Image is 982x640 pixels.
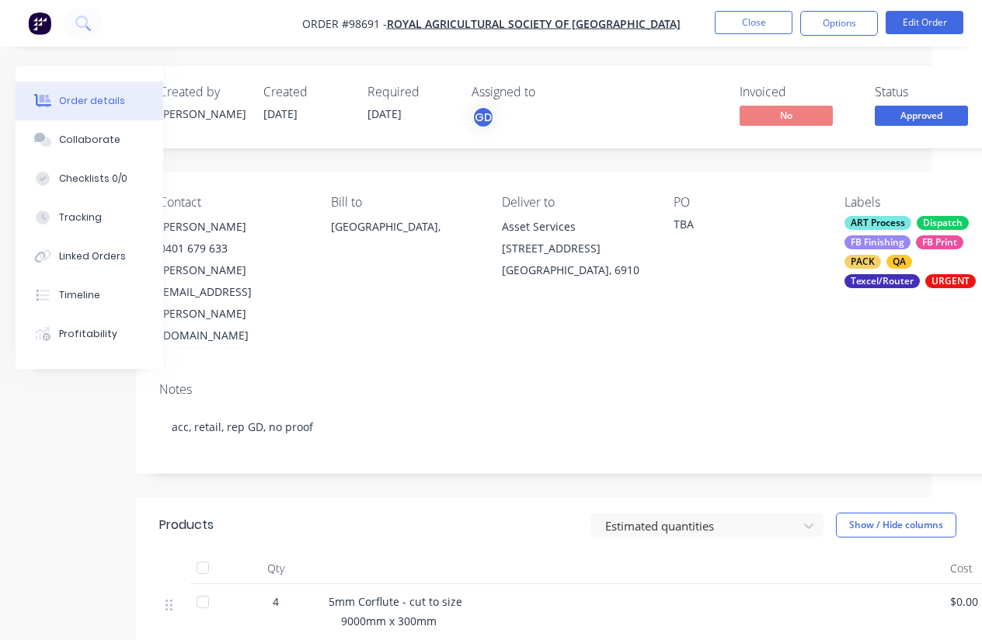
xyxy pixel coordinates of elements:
div: Required [367,85,453,99]
div: ART Process [844,216,911,230]
div: [GEOGRAPHIC_DATA], [331,216,478,238]
div: [GEOGRAPHIC_DATA], [331,216,478,266]
div: [PERSON_NAME] [159,216,306,238]
div: Tracking [59,210,102,224]
div: Asset Services [STREET_ADDRESS][GEOGRAPHIC_DATA], 6910 [502,216,649,281]
div: [PERSON_NAME][EMAIL_ADDRESS][PERSON_NAME][DOMAIN_NAME] [159,259,306,346]
span: $0.00 [950,593,978,610]
div: Asset Services [STREET_ADDRESS] [502,216,649,259]
div: [GEOGRAPHIC_DATA], 6910 [502,259,649,281]
span: 4 [273,593,279,610]
div: Cost [944,553,979,584]
img: Factory [28,12,51,35]
button: Edit Order [886,11,963,34]
span: 5mm Corflute - cut to size [329,594,462,609]
div: TBA [674,216,820,238]
span: Order #98691 - [302,16,387,31]
div: FB Finishing [844,235,911,249]
button: Approved [875,106,968,129]
div: PACK [844,255,881,269]
button: Options [800,11,878,36]
div: [PERSON_NAME]0401 679 633[PERSON_NAME][EMAIL_ADDRESS][PERSON_NAME][DOMAIN_NAME] [159,216,306,346]
div: FB Print [916,235,963,249]
div: Dispatch [917,216,969,230]
button: Profitability [16,315,163,353]
button: Checklists 0/0 [16,159,163,198]
div: QA [886,255,912,269]
div: [PERSON_NAME] [159,106,245,122]
div: Timeline [59,288,100,302]
div: Assigned to [472,85,627,99]
div: Texcel/Router [844,274,920,288]
button: Timeline [16,276,163,315]
button: Tracking [16,198,163,237]
button: Close [715,11,792,34]
div: Bill to [331,195,478,210]
div: Products [159,516,214,534]
div: Created by [159,85,245,99]
button: Show / Hide columns [836,513,956,537]
div: Order details [59,94,125,108]
button: GD [472,106,495,129]
div: Created [263,85,349,99]
button: Order details [16,82,163,120]
span: [DATE] [367,106,402,121]
span: 9000mm x 300mm [341,614,437,628]
span: [DATE] [263,106,298,121]
div: Contact [159,195,306,210]
div: Profitability [59,327,117,341]
div: Deliver to [502,195,649,210]
div: Linked Orders [59,249,126,263]
div: PO [674,195,820,210]
button: Collaborate [16,120,163,159]
div: 0401 679 633 [159,238,306,259]
div: Checklists 0/0 [59,172,127,186]
span: No [740,106,833,125]
div: URGENT [925,274,976,288]
div: Collaborate [59,133,120,147]
span: Approved [875,106,968,125]
div: Invoiced [740,85,856,99]
a: Royal Agricultural Society of [GEOGRAPHIC_DATA] [387,16,681,31]
button: Linked Orders [16,237,163,276]
div: Qty [229,553,322,584]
